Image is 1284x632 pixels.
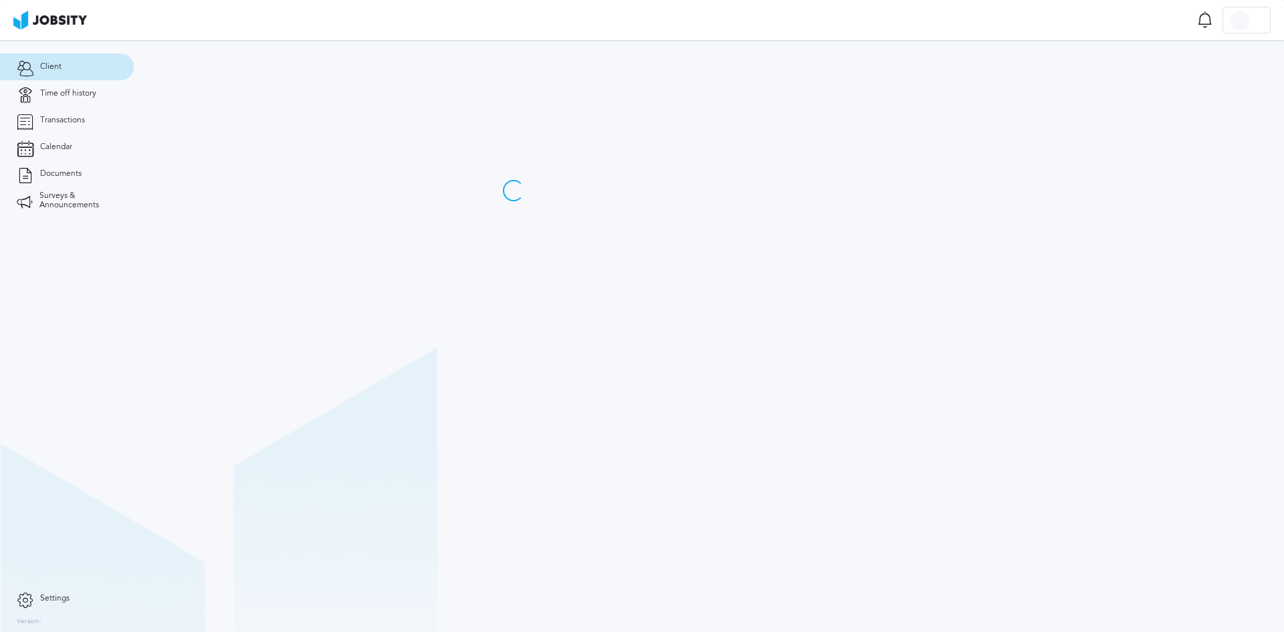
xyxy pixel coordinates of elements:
[17,618,41,626] label: Version:
[13,11,87,29] img: ab4bad089aa723f57921c736e9817d99.png
[40,142,72,152] span: Calendar
[39,191,117,210] span: Surveys & Announcements
[40,62,62,72] span: Client
[40,89,96,98] span: Time off history
[40,169,82,179] span: Documents
[40,116,85,125] span: Transactions
[40,594,70,603] span: Settings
